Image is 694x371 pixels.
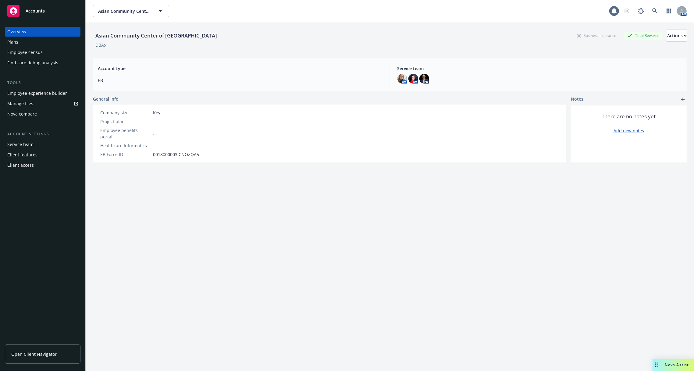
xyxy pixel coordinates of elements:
[95,42,107,48] div: DBA: -
[663,5,675,17] a: Switch app
[602,113,656,120] span: There are no notes yet
[574,32,619,39] div: Business Insurance
[5,48,80,57] a: Employee census
[653,359,694,371] button: Nova Assist
[153,109,160,116] span: Key
[100,118,151,125] div: Project plan
[5,27,80,37] a: Overview
[153,142,155,149] span: -
[7,140,34,149] div: Service team
[635,5,647,17] a: Report a Bug
[5,80,80,86] div: Tools
[100,151,151,158] div: EB Force ID
[98,8,151,14] span: Asian Community Center of [GEOGRAPHIC_DATA]
[98,77,383,84] span: EB
[5,58,80,68] a: Find care debug analysis
[153,118,155,125] span: -
[5,99,80,109] a: Manage files
[665,362,689,367] span: Nova Assist
[5,109,80,119] a: Nova compare
[5,37,80,47] a: Plans
[649,5,661,17] a: Search
[7,37,18,47] div: Plans
[153,130,155,137] span: -
[7,160,34,170] div: Client access
[408,74,418,84] img: photo
[153,151,199,158] span: 0018X00003ICNOZQA5
[5,140,80,149] a: Service team
[5,150,80,160] a: Client features
[653,359,660,371] div: Drag to move
[397,65,682,72] span: Service team
[667,30,687,41] div: Actions
[667,30,687,42] button: Actions
[5,2,80,20] a: Accounts
[7,99,33,109] div: Manage files
[571,96,583,103] span: Notes
[100,109,151,116] div: Company size
[7,58,58,68] div: Find care debug analysis
[7,109,37,119] div: Nova compare
[679,96,687,103] a: add
[7,150,37,160] div: Client features
[100,142,151,149] div: Healthcare Informatics
[7,88,67,98] div: Employee experience builder
[419,74,429,84] img: photo
[7,48,43,57] div: Employee census
[93,96,119,102] span: General info
[93,32,219,40] div: Asian Community Center of [GEOGRAPHIC_DATA]
[5,160,80,170] a: Client access
[93,5,169,17] button: Asian Community Center of [GEOGRAPHIC_DATA]
[26,9,45,13] span: Accounts
[5,88,80,98] a: Employee experience builder
[624,32,662,39] div: Total Rewards
[100,127,151,140] div: Employee benefits portal
[11,351,57,357] span: Open Client Navigator
[621,5,633,17] a: Start snowing
[614,127,644,134] a: Add new notes
[98,65,383,72] span: Account type
[397,74,407,84] img: photo
[7,27,26,37] div: Overview
[5,131,80,137] div: Account settings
